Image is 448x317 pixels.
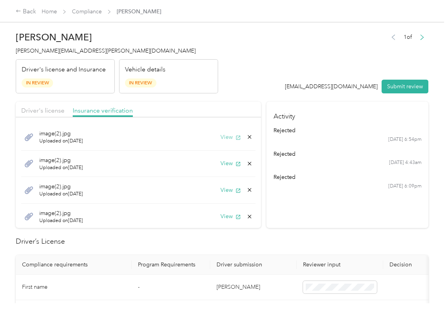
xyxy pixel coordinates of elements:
span: image(2).jpg [39,129,83,138]
div: rejected [274,150,422,158]
h4: Activity [266,102,428,126]
td: First name [16,275,132,300]
div: rejected [274,173,422,181]
p: Vehicle details [125,65,165,75]
a: Home [42,8,57,15]
th: Reviewer input [297,255,383,275]
div: [EMAIL_ADDRESS][DOMAIN_NAME] [285,82,378,91]
iframe: Everlance-gr Chat Button Frame [404,273,448,317]
td: - [132,275,210,300]
span: In Review [22,78,53,87]
span: First name [22,284,48,290]
time: [DATE] 4:43am [389,159,422,166]
span: [PERSON_NAME] [117,7,161,16]
time: [DATE] 6:54pm [388,136,422,143]
span: Uploaded on [DATE] [39,217,83,224]
span: Insurance verification [73,107,133,114]
button: View [220,159,241,168]
span: Uploaded on [DATE] [39,191,83,198]
span: Driver's license [21,107,64,114]
th: Program Requirements [132,255,210,275]
span: In Review [125,78,156,87]
button: View [220,186,241,194]
h2: [PERSON_NAME] [16,32,218,43]
h2: Driver’s License [16,236,428,247]
span: Uploaded on [DATE] [39,164,83,171]
button: View [220,133,241,141]
a: Compliance [72,8,102,15]
time: [DATE] 6:09pm [388,183,422,190]
th: Driver submission [210,255,297,275]
button: Submit review [382,80,428,93]
span: image(2).jpg [39,209,83,217]
span: Uploaded on [DATE] [39,138,83,145]
button: View [220,212,241,220]
span: image(2).jpg [39,156,83,164]
td: [PERSON_NAME] [210,275,297,300]
div: Back [16,7,36,16]
div: rejected [274,126,422,135]
span: 1 of [404,33,412,41]
th: Compliance requirements [16,255,132,275]
p: Driver's license and Insurance [22,65,106,75]
span: [PERSON_NAME][EMAIL_ADDRESS][PERSON_NAME][DOMAIN_NAME] [16,47,196,54]
span: image(2).jpg [39,182,83,191]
